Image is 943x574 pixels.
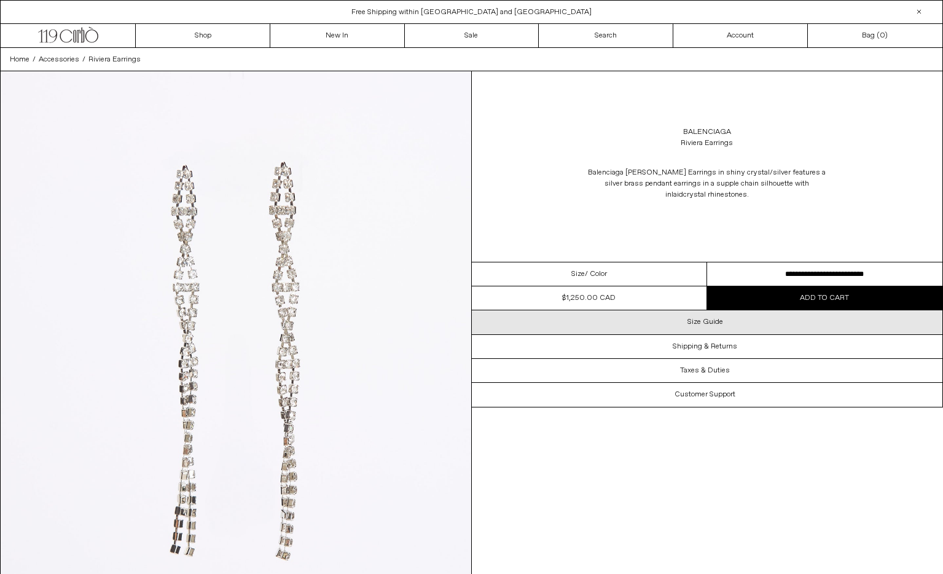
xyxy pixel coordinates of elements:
[10,55,29,65] span: Home
[585,269,607,280] span: / Color
[82,54,85,65] span: /
[39,55,79,65] span: Accessories
[88,55,141,65] span: Riviera Earrings
[270,24,405,47] a: New In
[683,127,731,138] a: Balenciaga
[681,138,733,149] div: Riviera Earrings
[405,24,539,47] a: Sale
[136,24,270,47] a: Shop
[707,286,942,310] button: Add to cart
[39,54,79,65] a: Accessories
[88,54,141,65] a: Riviera Earrings
[584,161,830,206] p: Balenciaga [PERSON_NAME] Earrings in shiny crystal/silver features a silver brass pendant earring...
[680,366,730,375] h3: Taxes & Duties
[33,54,36,65] span: /
[800,293,849,303] span: Add to cart
[880,30,888,41] span: )
[351,7,592,17] a: Free Shipping within [GEOGRAPHIC_DATA] and [GEOGRAPHIC_DATA]
[539,24,673,47] a: Search
[880,31,885,41] span: 0
[673,24,808,47] a: Account
[683,190,749,200] span: crystal rhinestones.
[673,342,737,351] h3: Shipping & Returns
[571,269,585,280] span: Size
[675,390,735,399] h3: Customer Support
[10,54,29,65] a: Home
[808,24,942,47] a: Bag ()
[687,318,723,326] h3: Size Guide
[562,293,616,304] div: $1,250.00 CAD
